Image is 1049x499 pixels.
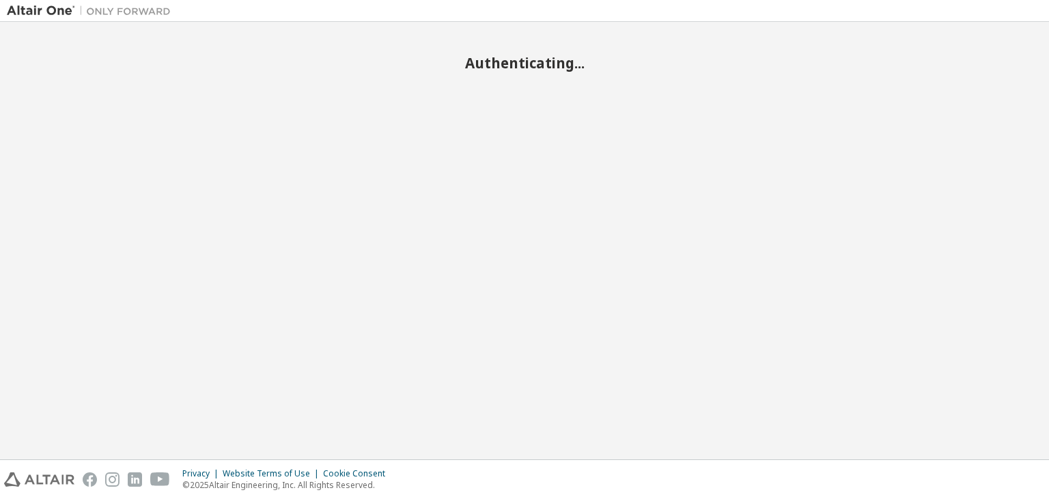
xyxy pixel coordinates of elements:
[223,468,323,479] div: Website Terms of Use
[128,472,142,487] img: linkedin.svg
[7,54,1042,72] h2: Authenticating...
[182,479,393,491] p: © 2025 Altair Engineering, Inc. All Rights Reserved.
[7,4,178,18] img: Altair One
[83,472,97,487] img: facebook.svg
[150,472,170,487] img: youtube.svg
[182,468,223,479] div: Privacy
[323,468,393,479] div: Cookie Consent
[4,472,74,487] img: altair_logo.svg
[105,472,120,487] img: instagram.svg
